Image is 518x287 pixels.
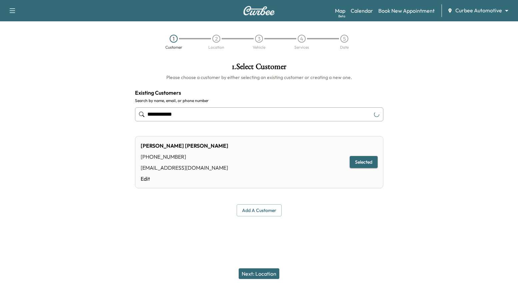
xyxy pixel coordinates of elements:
[298,35,306,43] div: 4
[243,6,275,15] img: Curbee Logo
[335,7,345,15] a: MapBeta
[165,45,182,49] div: Customer
[135,74,383,81] h6: Please choose a customer by either selecting an existing customer or creating a new one.
[340,35,348,43] div: 5
[253,45,265,49] div: Vehicle
[135,89,383,97] h4: Existing Customers
[239,268,279,279] button: Next: Location
[351,7,373,15] a: Calendar
[294,45,309,49] div: Services
[340,45,349,49] div: Date
[141,175,228,183] a: Edit
[338,14,345,19] div: Beta
[350,156,378,168] button: Selected
[378,7,435,15] a: Book New Appointment
[141,142,228,150] div: [PERSON_NAME] [PERSON_NAME]
[170,35,178,43] div: 1
[212,35,220,43] div: 2
[208,45,224,49] div: Location
[237,204,282,217] button: Add a customer
[135,98,383,103] label: Search by name, email, or phone number
[135,63,383,74] h1: 1 . Select Customer
[255,35,263,43] div: 3
[141,164,228,172] div: [EMAIL_ADDRESS][DOMAIN_NAME]
[455,7,502,14] span: Curbee Automotive
[141,153,228,161] div: [PHONE_NUMBER]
